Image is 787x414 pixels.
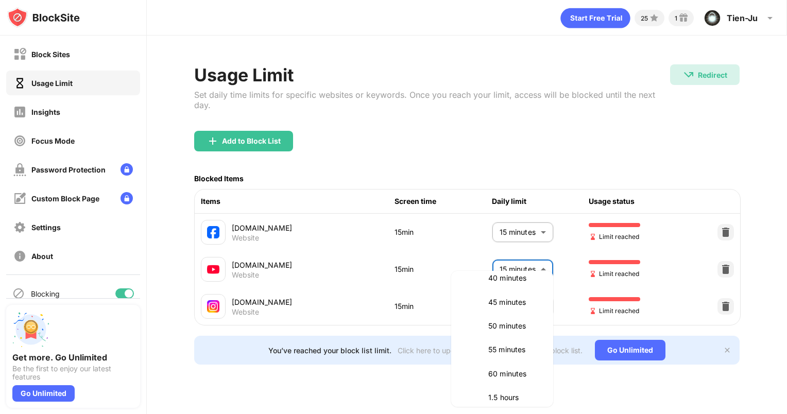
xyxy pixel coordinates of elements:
[488,272,541,284] p: 40 minutes
[488,392,541,403] p: 1.5 hours
[488,297,541,308] p: 45 minutes
[488,344,541,355] p: 55 minutes
[488,320,541,332] p: 50 minutes
[488,368,541,380] p: 60 minutes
